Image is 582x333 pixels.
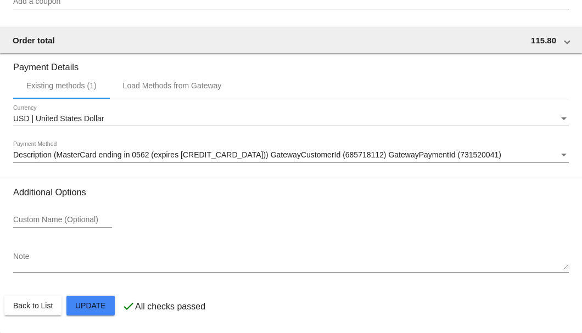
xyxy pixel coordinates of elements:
[66,296,115,315] button: Update
[13,114,104,123] span: USD | United States Dollar
[13,216,112,224] input: Custom Name (Optional)
[26,81,97,90] div: Existing methods (1)
[13,36,55,45] span: Order total
[123,81,222,90] div: Load Methods from Gateway
[13,150,501,159] span: Description (MasterCard ending in 0562 (expires [CREDIT_CARD_DATA])) GatewayCustomerId (685718112...
[122,300,135,313] mat-icon: check
[13,187,569,197] h3: Additional Options
[13,151,569,160] mat-select: Payment Method
[13,301,53,310] span: Back to List
[13,54,569,72] h3: Payment Details
[13,115,569,123] mat-select: Currency
[4,296,61,315] button: Back to List
[135,302,205,312] p: All checks passed
[75,301,106,310] span: Update
[531,36,556,45] span: 115.80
